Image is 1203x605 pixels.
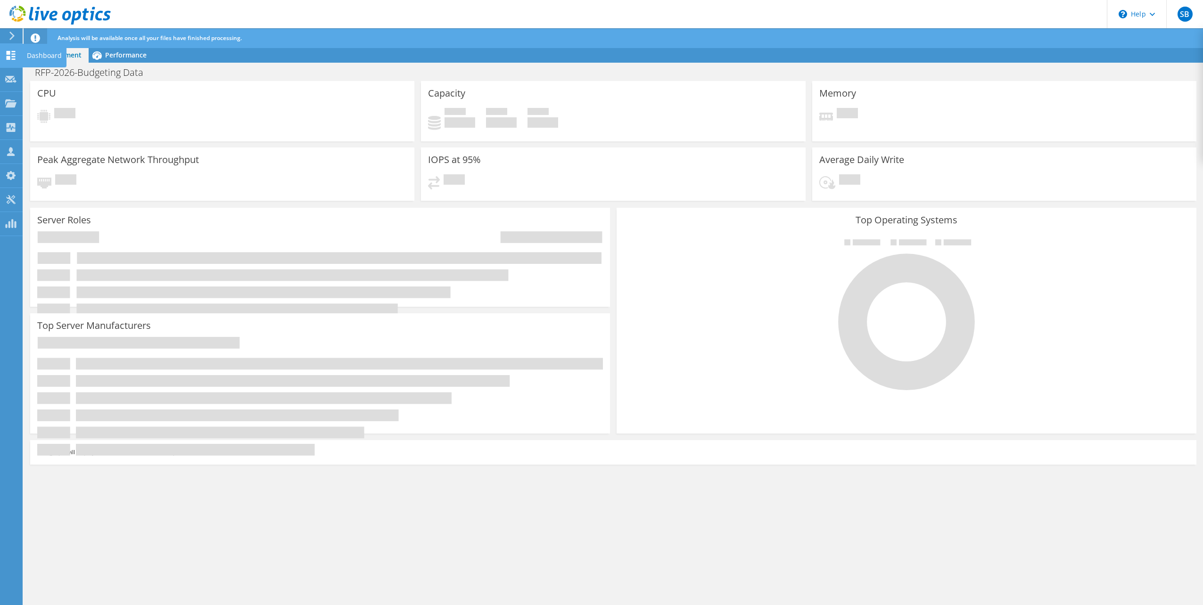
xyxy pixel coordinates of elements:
h4: 0 GiB [445,117,475,128]
div: Dashboard [22,44,66,67]
span: SB [1178,7,1193,22]
h1: RFP-2026-Budgeting Data [31,67,158,78]
span: Used [445,108,466,117]
span: Pending [55,174,76,187]
span: Free [486,108,507,117]
h4: 0 GiB [527,117,558,128]
h3: Peak Aggregate Network Throughput [37,155,199,165]
h3: Capacity [428,88,465,98]
h3: IOPS at 95% [428,155,481,165]
span: Pending [839,174,860,187]
h3: Memory [819,88,856,98]
h3: Average Daily Write [819,155,904,165]
span: Pending [54,108,75,121]
span: Total [527,108,549,117]
h3: Server Roles [37,215,91,225]
span: Pending [837,108,858,121]
span: Analysis will be available once all your files have finished processing. [58,34,242,42]
h3: Top Server Manufacturers [37,320,151,331]
span: Pending [444,174,465,187]
div: This graph will display once collector runs have completed [30,440,1196,465]
h3: CPU [37,88,56,98]
span: Performance [105,50,147,59]
h3: Top Operating Systems [624,215,1189,225]
h4: 0 GiB [486,117,517,128]
svg: \n [1119,10,1127,18]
